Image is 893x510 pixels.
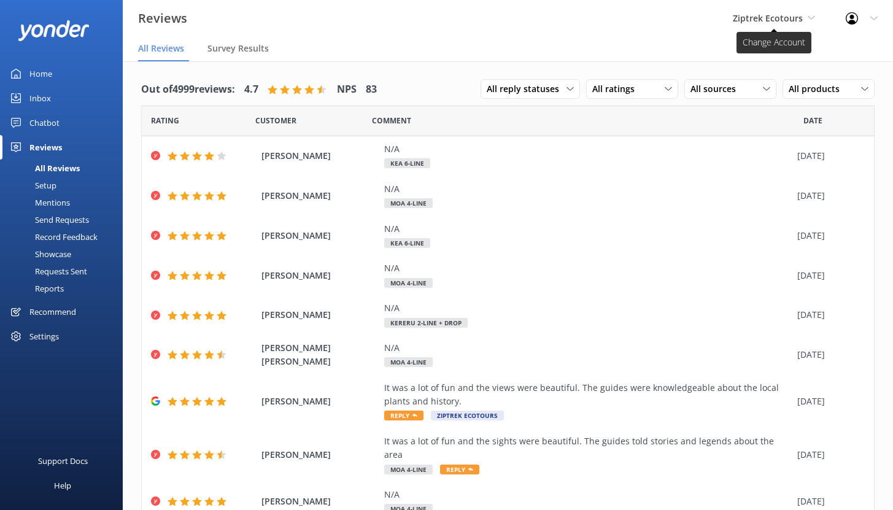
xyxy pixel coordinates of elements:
span: All reply statuses [487,82,566,96]
span: Ziptrek Ecotours [733,12,803,24]
div: N/A [384,142,791,156]
div: Reviews [29,135,62,160]
span: [PERSON_NAME] [261,495,378,508]
div: Mentions [7,194,70,211]
span: Moa 4-Line [384,465,433,474]
div: It was a lot of fun and the sights were beautiful. The guides told stories and legends about the ... [384,435,791,462]
div: [DATE] [797,269,859,282]
a: Send Requests [7,211,123,228]
div: N/A [384,488,791,501]
a: Showcase [7,245,123,263]
div: Home [29,61,52,86]
div: Help [54,473,71,498]
span: All sources [690,82,743,96]
div: N/A [384,182,791,196]
a: All Reviews [7,160,123,177]
span: Moa 4-Line [384,357,433,367]
span: [PERSON_NAME] [261,229,378,242]
span: Reply [384,411,423,420]
div: Record Feedback [7,228,98,245]
div: [DATE] [797,348,859,361]
div: [DATE] [797,149,859,163]
img: yonder-white-logo.png [18,20,89,41]
div: Send Requests [7,211,89,228]
div: [DATE] [797,229,859,242]
div: Inbox [29,86,51,110]
div: Showcase [7,245,71,263]
span: All products [789,82,847,96]
span: Survey Results [207,42,269,55]
span: Question [372,115,411,126]
div: Recommend [29,299,76,324]
span: Date [151,115,179,126]
div: Requests Sent [7,263,87,280]
div: Setup [7,177,56,194]
span: [PERSON_NAME] [261,149,378,163]
span: [PERSON_NAME] [PERSON_NAME] [261,341,378,369]
div: N/A [384,222,791,236]
span: Kea 6-Line [384,158,430,168]
h4: Out of 4999 reviews: [141,82,235,98]
div: Support Docs [38,449,88,473]
span: All ratings [592,82,642,96]
span: [PERSON_NAME] [261,189,378,203]
a: Mentions [7,194,123,211]
span: Moa 4-Line [384,278,433,288]
h4: NPS [337,82,357,98]
h4: 83 [366,82,377,98]
span: Moa 4-Line [384,198,433,208]
div: [DATE] [797,395,859,408]
span: Date [255,115,296,126]
div: All Reviews [7,160,80,177]
span: Reply [440,465,479,474]
div: [DATE] [797,189,859,203]
span: [PERSON_NAME] [261,395,378,408]
div: It was a lot of fun and the views were beautiful. The guides were knowledgeable about the local p... [384,381,791,409]
a: Record Feedback [7,228,123,245]
span: [PERSON_NAME] [261,448,378,462]
div: [DATE] [797,495,859,508]
span: Date [803,115,822,126]
span: Kereru 2-Line + Drop [384,318,468,328]
div: Reports [7,280,64,297]
a: Reports [7,280,123,297]
div: N/A [384,301,791,315]
h3: Reviews [138,9,187,28]
span: [PERSON_NAME] [261,308,378,322]
a: Setup [7,177,123,194]
a: Requests Sent [7,263,123,280]
div: Chatbot [29,110,60,135]
span: [PERSON_NAME] [261,269,378,282]
div: Settings [29,324,59,349]
span: All Reviews [138,42,184,55]
h4: 4.7 [244,82,258,98]
div: [DATE] [797,308,859,322]
span: Kea 6-Line [384,238,430,248]
span: Ziptrek Ecotours [431,411,504,420]
div: N/A [384,341,791,355]
div: N/A [384,261,791,275]
div: [DATE] [797,448,859,462]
